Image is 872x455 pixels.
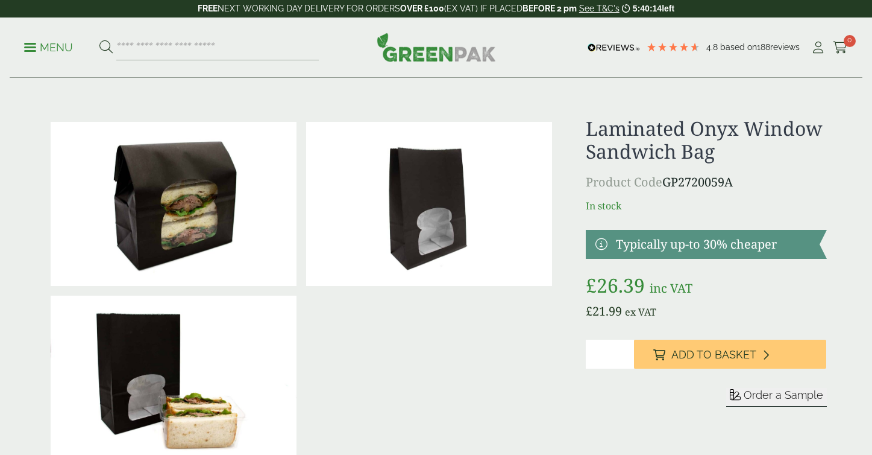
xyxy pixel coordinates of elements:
[586,173,826,191] p: GP2720059A
[757,42,770,52] span: 188
[586,199,826,213] p: In stock
[586,174,662,190] span: Product Code
[198,4,218,13] strong: FREE
[726,388,827,407] button: Order a Sample
[662,4,674,13] span: left
[706,42,720,52] span: 4.8
[770,42,800,52] span: reviews
[586,272,645,298] bdi: 26.39
[650,280,692,296] span: inc VAT
[24,40,73,55] p: Menu
[522,4,577,13] strong: BEFORE 2 pm
[634,340,826,369] button: Add to Basket
[588,43,640,52] img: REVIEWS.io
[625,305,656,319] span: ex VAT
[744,389,823,401] span: Order a Sample
[586,303,592,319] span: £
[579,4,619,13] a: See T&C's
[400,4,444,13] strong: OVER £100
[586,272,597,298] span: £
[51,122,296,286] img: Laminated Black Sandwich Bag
[833,39,848,57] a: 0
[377,33,496,62] img: GreenPak Supplies
[671,348,756,361] span: Add to Basket
[811,42,826,54] i: My Account
[833,42,848,54] i: Cart
[720,42,757,52] span: Based on
[586,303,622,319] bdi: 21.99
[844,35,856,47] span: 0
[586,117,826,164] h1: Laminated Onyx Window Sandwich Bag
[633,4,662,13] span: 5:40:14
[24,40,73,52] a: Menu
[306,122,552,286] img: IMG_5983 (Large)
[646,42,700,52] div: 4.79 Stars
